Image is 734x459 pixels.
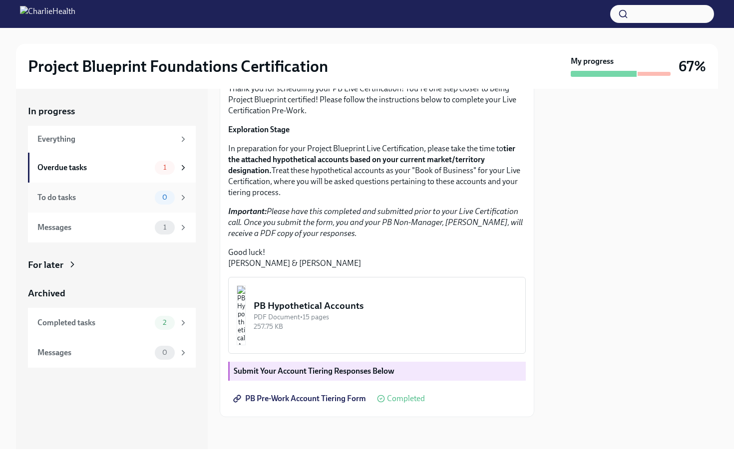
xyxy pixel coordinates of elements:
a: Everything [28,126,196,153]
span: 1 [157,164,172,171]
p: In preparation for your Project Blueprint Live Certification, please take the time to Treat these... [228,143,526,198]
em: Please have this completed and submitted prior to your Live Certification call. Once you submit t... [228,207,523,238]
div: For later [28,258,63,271]
h2: Project Blueprint Foundations Certification [28,56,328,76]
strong: Submit Your Account Tiering Responses Below [234,366,394,376]
strong: Important: [228,207,267,216]
a: Messages1 [28,213,196,242]
a: PB Pre-Work Account Tiering Form [228,389,373,409]
div: Everything [37,134,175,145]
a: Overdue tasks1 [28,153,196,183]
a: For later [28,258,196,271]
strong: tier the attached hypothetical accounts based on your current market/territory designation. [228,144,515,175]
a: Messages0 [28,338,196,368]
a: Archived [28,287,196,300]
span: Completed [387,395,425,403]
a: Completed tasks2 [28,308,196,338]
div: PDF Document • 15 pages [254,312,517,322]
div: Messages [37,347,151,358]
h3: 67% [679,57,706,75]
div: 257.75 KB [254,322,517,331]
a: To do tasks0 [28,183,196,213]
button: PB Hypothetical AccountsPDF Document•15 pages257.75 KB [228,277,526,354]
div: To do tasks [37,192,151,203]
img: CharlieHealth [20,6,75,22]
div: Overdue tasks [37,162,151,173]
a: In progress [28,105,196,118]
span: PB Pre-Work Account Tiering Form [235,394,366,404]
div: PB Hypothetical Accounts [254,299,517,312]
strong: Exploration Stage [228,125,290,134]
span: 2 [157,319,172,326]
span: 0 [156,194,173,201]
span: 1 [157,224,172,231]
div: Completed tasks [37,317,151,328]
strong: My progress [571,56,614,67]
span: 0 [156,349,173,356]
img: PB Hypothetical Accounts [237,285,246,345]
div: Messages [37,222,151,233]
p: Thank you for scheduling your PB Live Certification! You're one step closer to being Project Blue... [228,83,526,116]
p: Good luck! [PERSON_NAME] & [PERSON_NAME] [228,247,526,269]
